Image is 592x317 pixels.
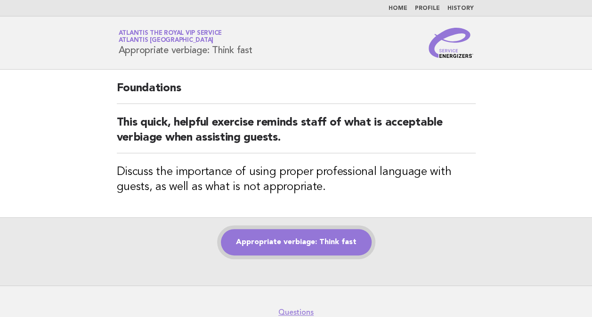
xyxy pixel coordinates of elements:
h2: This quick, helpful exercise reminds staff of what is acceptable verbiage when assisting guests. [117,115,476,153]
a: Atlantis the Royal VIP ServiceAtlantis [GEOGRAPHIC_DATA] [119,30,222,43]
h1: Appropriate verbiage: Think fast [119,31,252,55]
h2: Foundations [117,81,476,104]
a: Profile [415,6,440,11]
a: Appropriate verbiage: Think fast [221,229,372,255]
img: Service Energizers [429,28,474,58]
a: Home [389,6,407,11]
h3: Discuss the importance of using proper professional language with guests, as well as what is not ... [117,165,476,195]
a: Questions [278,308,314,317]
span: Atlantis [GEOGRAPHIC_DATA] [119,38,214,44]
a: History [447,6,474,11]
